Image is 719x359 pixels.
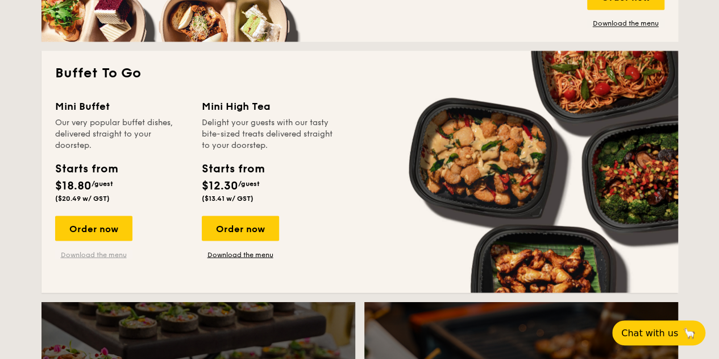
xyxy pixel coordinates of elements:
[55,117,188,151] div: Our very popular buffet dishes, delivered straight to your doorstep.
[55,216,132,241] div: Order now
[202,216,279,241] div: Order now
[92,179,113,187] span: /guest
[202,250,279,259] a: Download the menu
[202,117,335,151] div: Delight your guests with our tasty bite-sized treats delivered straight to your doorstep.
[683,327,696,340] span: 🦙
[612,320,705,345] button: Chat with us🦙
[587,19,664,28] a: Download the menu
[202,194,253,202] span: ($13.41 w/ GST)
[55,179,92,192] span: $18.80
[55,194,110,202] span: ($20.49 w/ GST)
[55,160,117,177] div: Starts from
[55,98,188,114] div: Mini Buffet
[202,98,335,114] div: Mini High Tea
[621,328,678,339] span: Chat with us
[55,250,132,259] a: Download the menu
[55,64,664,82] h2: Buffet To Go
[202,160,264,177] div: Starts from
[202,179,238,192] span: $12.30
[238,179,260,187] span: /guest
